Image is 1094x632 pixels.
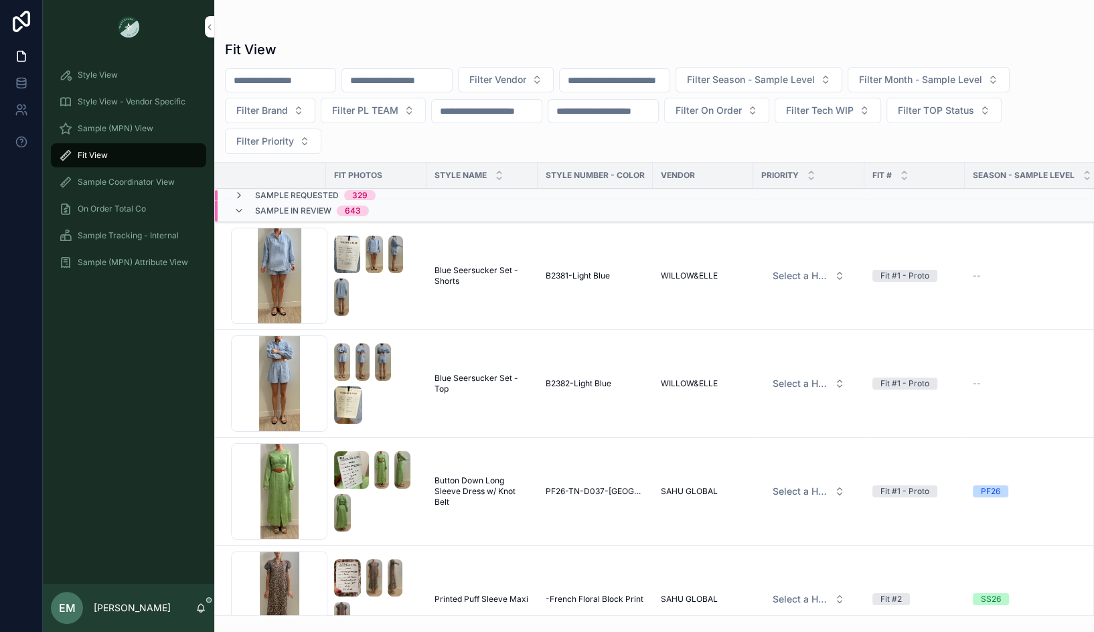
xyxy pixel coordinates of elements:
span: WILLOW&ELLE [661,378,718,389]
div: SS26 [981,593,1001,605]
div: Fit #1 - Proto [880,485,929,497]
div: scrollable content [43,54,214,292]
span: On Order Total Co [78,204,146,214]
a: Fit #2 [872,593,957,605]
a: Select Button [761,479,856,504]
a: Screenshot-2025-10-07-at-9.18.34-AM.pngScreenshot-2025-10-07-at-9.18.39-AM.pngScreenshot-2025-10-... [334,236,418,316]
img: Screenshot-2025-09-29-at-12.01.38-PM.png [334,559,361,597]
button: Select Button [225,129,321,154]
div: 643 [345,206,361,216]
div: Fit #2 [880,593,902,605]
a: Fit #1 - Proto [872,485,957,497]
span: Sample (MPN) View [78,123,153,134]
span: -French Floral Block Print [546,594,643,605]
span: Sample (MPN) Attribute View [78,257,188,268]
a: -French Floral Block Print [546,594,645,605]
span: Sample Coordinator View [78,177,175,187]
img: Screenshot-2025-10-07-at-9.21.19-AM.png [394,451,410,489]
button: Select Button [762,372,856,396]
a: Fit #1 - Proto [872,270,957,282]
span: STYLE NAME [435,170,487,181]
span: Filter Season - Sample Level [687,73,815,86]
span: Select a HP FIT LEVEL [773,377,829,390]
img: Screenshot-2025-10-07-at-9.18.54-AM.png [375,343,392,381]
img: Screenshot-2025-10-07-at-9.21.16-AM.png [374,451,390,489]
span: Style View [78,70,118,80]
span: Filter PL TEAM [332,104,398,117]
img: Screenshot-2025-10-07-at-9.18.52-AM.png [356,343,369,381]
span: Select a HP FIT LEVEL [773,269,829,283]
span: Sample Tracking - Internal [78,230,179,241]
span: Select a HP FIT LEVEL [773,592,829,606]
p: [PERSON_NAME] [94,601,171,615]
span: Style View - Vendor Specific [78,96,185,107]
button: Select Button [458,67,554,92]
a: SS26 [973,593,1091,605]
span: Filter Tech WIP [786,104,854,117]
a: Blue Seersucker Set - Top [435,373,530,394]
span: B2381-Light Blue [546,270,610,281]
span: EM [59,600,76,616]
button: Select Button [886,98,1002,123]
a: Blue Seersucker Set - Shorts [435,265,530,287]
span: -- [973,378,981,389]
img: Screenshot-2025-10-07-at-9.18.39-AM.png [366,236,383,273]
span: Fit Photos [334,170,382,181]
a: Sample (MPN) View [51,116,206,141]
a: Select Button [761,371,856,396]
a: Style View - Vendor Specific [51,90,206,114]
span: PRIORITY [761,170,799,181]
div: PF26 [981,485,1000,497]
a: Select Button [761,586,856,612]
img: Screenshot-2025-10-07-at-9.22.08-AM.png [334,494,351,532]
div: Fit #1 - Proto [880,378,929,390]
img: Screenshot-2025-10-07-at-9.18.44-AM.png [388,236,403,273]
span: -- [973,270,981,281]
span: B2382-Light Blue [546,378,611,389]
span: Filter Brand [236,104,288,117]
a: PF26-TN-D037-[GEOGRAPHIC_DATA] [546,486,645,497]
button: Select Button [762,587,856,611]
span: Fit # [872,170,892,181]
span: Filter Priority [236,135,294,148]
button: Select Button [676,67,842,92]
img: Screenshot-2025-10-07-at-9.21.13-AM.png [334,451,369,489]
button: Select Button [848,67,1010,92]
a: WILLOW&ELLE [661,378,745,389]
span: Season - Sample Level [973,170,1075,181]
span: Filter On Order [676,104,742,117]
span: Style Number - Color [546,170,645,181]
h1: Fit View [225,40,277,59]
a: Sample Tracking - Internal [51,224,206,248]
span: Printed Puff Sleeve Maxi [435,594,528,605]
span: Vendor [661,170,695,181]
button: Select Button [775,98,881,123]
img: Screenshot-2025-09-29-at-12.07.07-PM.png [388,559,403,597]
a: B2381-Light Blue [546,270,645,281]
a: PF26 [973,485,1091,497]
span: SAHU GLOBAL [661,594,718,605]
a: Screenshot-2025-10-07-at-9.18.49-AM.pngScreenshot-2025-10-07-at-9.18.52-AM.pngScreenshot-2025-10-... [334,343,418,424]
span: Sample In Review [255,206,331,216]
div: 329 [352,190,368,201]
span: Button Down Long Sleeve Dress w/ Knot Belt [435,475,530,507]
a: Screenshot-2025-10-07-at-9.21.13-AM.pngScreenshot-2025-10-07-at-9.21.16-AM.pngScreenshot-2025-10-... [334,451,418,532]
a: Sample (MPN) Attribute View [51,250,206,274]
a: SAHU GLOBAL [661,486,745,497]
a: Fit View [51,143,206,167]
button: Select Button [762,264,856,288]
span: Filter Vendor [469,73,526,86]
a: Sample Coordinator View [51,170,206,194]
img: Screenshot-2025-10-07-at-9.18.36-AM.png [334,386,362,424]
button: Select Button [321,98,426,123]
a: WILLOW&ELLE [661,270,745,281]
span: Filter TOP Status [898,104,974,117]
img: Screenshot-2025-10-07-at-9.18.34-AM.png [334,236,360,273]
a: Style View [51,63,206,87]
span: Fit View [78,150,108,161]
span: WILLOW&ELLE [661,270,718,281]
img: Screenshot-2025-10-07-at-9.18.46-AM.png [334,279,349,316]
